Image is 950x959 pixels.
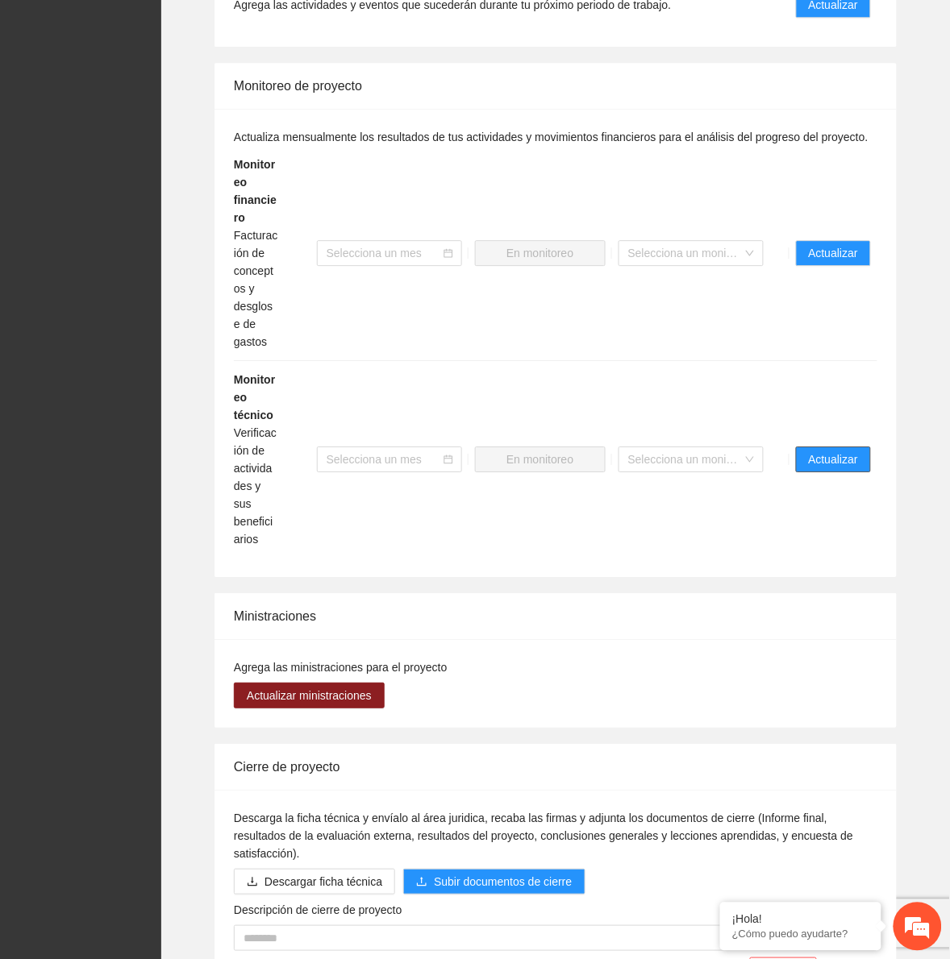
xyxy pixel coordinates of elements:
[403,869,585,895] button: uploadSubir documentos de cierre
[234,426,277,546] span: Verificación de actividades y sus beneficiarios
[265,8,303,47] div: Minimizar ventana de chat en vivo
[234,661,448,674] span: Agrega las ministraciones para el proyecto
[444,455,453,464] span: calendar
[796,240,871,266] button: Actualizar
[234,683,385,708] button: Actualizar ministraciones
[234,229,277,348] span: Facturación de conceptos y desglose de gastos
[234,593,877,639] div: Ministraciones
[234,875,395,888] a: downloadDescargar ficha técnica
[809,450,858,468] span: Actualizar
[416,876,427,889] span: upload
[234,63,877,109] div: Monitoreo de proyecto
[732,913,869,926] div: ¡Hola!
[234,158,277,224] strong: Monitoreo financiero
[732,928,869,940] p: ¿Cómo puedo ayudarte?
[247,876,258,889] span: download
[234,373,275,421] strong: Monitoreo técnico
[234,812,853,860] span: Descarga la ficha técnica y envíalo al área juridica, recaba las firmas y adjunta los documentos ...
[796,446,871,472] button: Actualizar
[403,875,585,888] span: uploadSubir documentos de cierre
[247,687,372,704] span: Actualizar ministraciones
[8,440,307,496] textarea: Escriba su mensaje y pulse “Intro”
[234,925,877,951] textarea: Descripción de cierre de proyecto
[434,873,572,890] span: Subir documentos de cierre
[265,873,382,890] span: Descargar ficha técnica
[234,901,402,919] label: Descripción de cierre de proyecto
[234,744,877,790] div: Cierre de proyecto
[234,131,869,143] span: Actualiza mensualmente los resultados de tus actividades y movimientos financieros para el anális...
[234,689,385,702] a: Actualizar ministraciones
[234,869,395,895] button: downloadDescargar ficha técnica
[94,215,223,378] span: Estamos en línea.
[809,244,858,262] span: Actualizar
[444,248,453,258] span: calendar
[84,82,271,103] div: Chatee con nosotros ahora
